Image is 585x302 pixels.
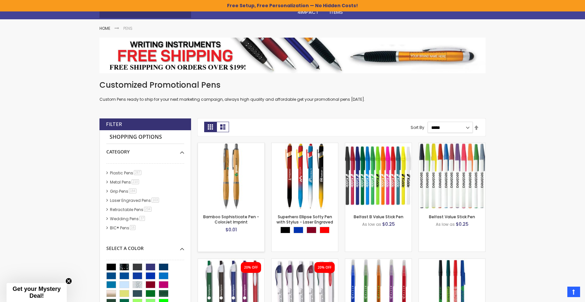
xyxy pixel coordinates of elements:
[130,225,135,230] span: 16
[456,221,469,227] span: $0.25
[151,198,159,203] span: 103
[345,143,412,209] img: Belfast B Value Stick Pen
[272,258,338,264] a: Oak Pen
[106,144,184,155] div: Category
[99,26,110,31] a: Home
[106,121,122,128] strong: Filter
[108,225,138,231] a: BIC® Pens16
[99,38,486,73] img: Pens
[436,222,455,227] span: As low as
[139,216,145,221] span: 37
[225,226,237,233] span: $0.01
[419,258,485,264] a: Corporate Promo Stick Pen
[132,179,139,184] span: 210
[362,222,381,227] span: As low as
[7,283,67,302] div: Get your Mystery Deal!Close teaser
[354,214,403,220] a: Belfast B Value Stick Pen
[272,143,338,209] img: Superhero Ellipse Softy Pen with Stylus - Laser Engraved
[345,143,412,148] a: Belfast B Value Stick Pen
[244,265,258,270] div: 20% OFF
[531,284,585,302] iframe: Google Customer Reviews
[198,143,264,148] a: Bamboo Sophisticate Pen - ColorJet Imprint
[411,125,424,130] label: Sort By
[203,214,259,225] a: Bamboo Sophisticate Pen - ColorJet Imprint
[382,221,395,227] span: $0.25
[345,258,412,264] a: Belfast Translucent Value Stick Pen
[106,240,184,252] div: Select A Color
[65,278,72,284] button: Close teaser
[419,143,485,148] a: Belfast Value Stick Pen
[276,214,333,225] a: Superhero Ellipse Softy Pen with Stylus - Laser Engraved
[280,227,290,233] div: Black
[198,258,264,264] a: Oak Pen Solid
[198,143,264,209] img: Bamboo Sophisticate Pen - ColorJet Imprint
[204,122,217,132] strong: Grid
[129,188,136,193] span: 184
[108,170,144,176] a: Plastic Pens287
[108,198,161,203] a: Laser Engraved Pens103
[293,227,303,233] div: Blue
[419,143,485,209] img: Belfast Value Stick Pen
[99,80,486,90] h1: Customized Promotional Pens
[99,80,486,102] div: Custom Pens ready to ship for your next marketing campaign, always high quality and affordable ge...
[320,227,329,233] div: Red
[318,265,331,270] div: 20% OFF
[144,207,151,212] span: 234
[307,227,316,233] div: Burgundy
[134,170,141,175] span: 287
[108,216,147,222] a: Wedding Pens37
[106,130,184,144] strong: Shopping Options
[108,179,141,185] a: Metal Pens210
[12,286,61,299] span: Get your Mystery Deal!
[108,188,139,194] a: Grip Pens184
[108,207,154,212] a: Retractable Pens234
[123,26,133,31] strong: Pens
[272,143,338,148] a: Superhero Ellipse Softy Pen with Stylus - Laser Engraved
[429,214,475,220] a: Belfast Value Stick Pen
